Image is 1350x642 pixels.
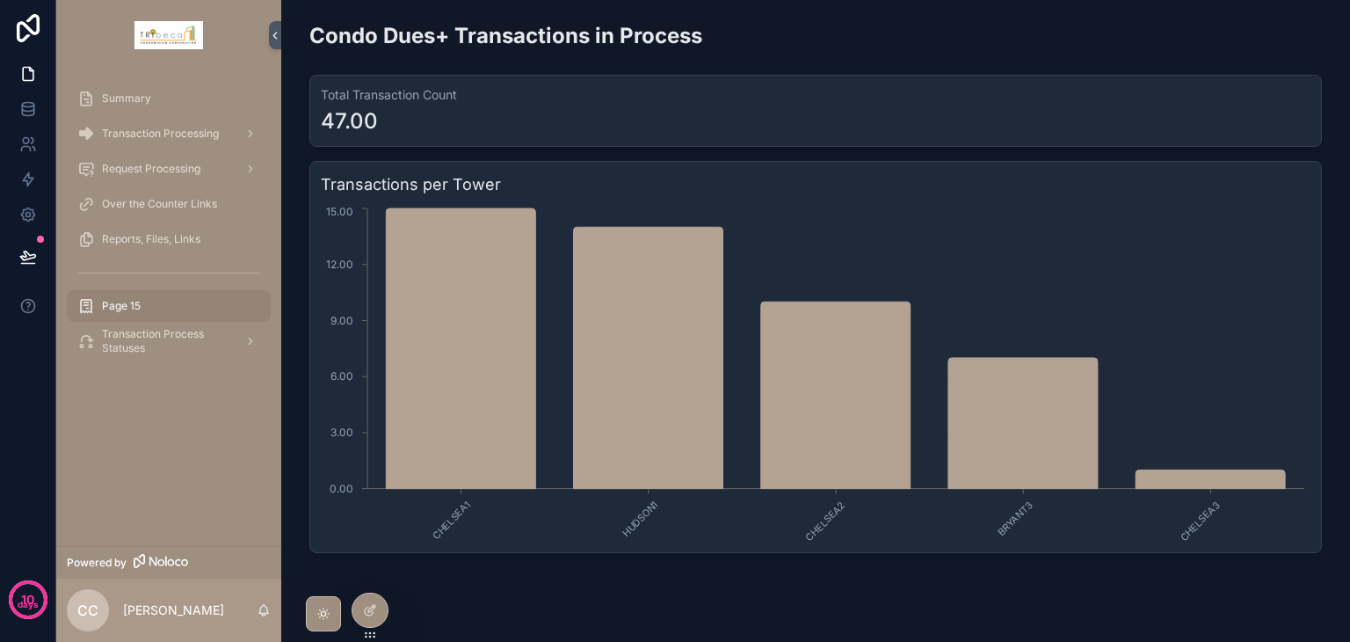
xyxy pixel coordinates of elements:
[67,83,271,114] a: Summary
[326,258,353,271] tspan: 12.00
[102,162,200,176] span: Request Processing
[67,188,271,220] a: Over the Counter Links
[330,369,353,383] tspan: 6.00
[67,153,271,185] a: Request Processing
[77,600,98,621] span: CC
[995,499,1034,538] text: BRYANT3
[326,205,353,218] tspan: 15.00
[1178,499,1223,544] text: CHELSEA3
[321,86,1310,104] h3: Total Transaction Count
[430,499,473,542] text: CHELSEA1
[56,546,281,579] a: Powered by
[21,591,34,609] p: 10
[67,223,271,255] a: Reports, Files, Links
[18,598,39,612] p: days
[102,91,151,106] span: Summary
[123,602,224,619] p: [PERSON_NAME]
[102,127,219,141] span: Transaction Processing
[309,21,702,50] h2: Condo Dues+ Transactions in Process
[56,70,281,380] div: scrollable content
[67,118,271,150] a: Transaction Processing
[321,204,1310,542] div: chart
[803,499,848,544] text: CHELSEA2
[67,556,127,570] span: Powered by
[321,107,378,135] div: 47.00
[330,426,353,439] tspan: 3.00
[102,232,200,246] span: Reports, Files, Links
[67,325,271,357] a: Transaction Process Statuses
[330,314,353,327] tspan: 9.00
[620,499,660,539] text: HUDSON1
[102,299,141,313] span: Page 15
[330,482,353,495] tspan: 0.00
[134,21,203,49] img: App logo
[321,172,1310,197] h3: Transactions per Tower
[102,197,217,211] span: Over the Counter Links
[102,327,230,355] span: Transaction Process Statuses
[67,290,271,322] a: Page 15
